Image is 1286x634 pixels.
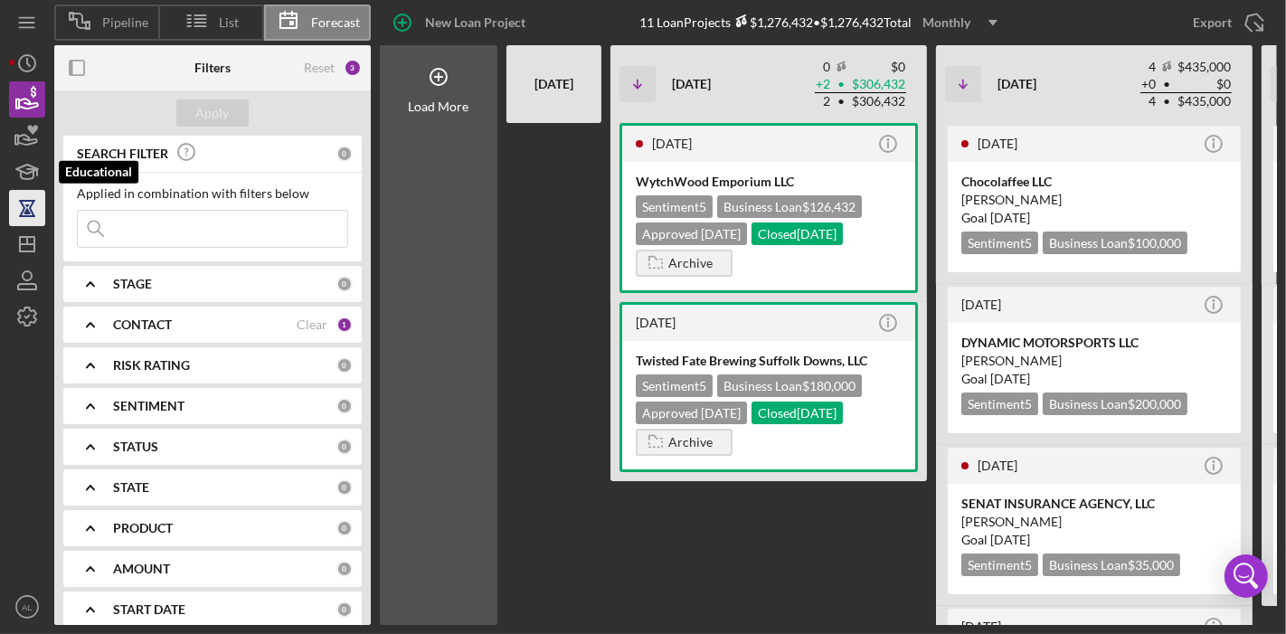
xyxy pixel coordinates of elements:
[336,601,353,618] div: 0
[912,9,1008,36] button: Monthly
[961,210,1030,225] span: Goal
[945,123,1243,275] a: [DATE]Chocolaffee LLC[PERSON_NAME]Goal [DATE]Sentiment5Business Loan$100,000
[636,173,902,191] div: WytchWood Emporium LLC
[639,9,1008,36] div: 11 Loan Projects • $1,276,432 Total
[311,15,360,30] span: Forecast
[336,357,353,374] div: 0
[961,495,1227,513] div: SENAT INSURANCE AGENCY, LLC
[945,445,1243,597] a: [DATE]SENAT INSURANCE AGENCY, LLC[PERSON_NAME]Goal [DATE]Sentiment5Business Loan$35,000
[1175,5,1277,41] button: Export
[990,371,1030,386] time: 07/30/2025
[636,374,713,397] div: Sentiment 5
[851,93,906,110] td: $306,432
[652,136,692,151] time: 2025-05-13 19:58
[717,374,862,397] div: Business Loan $180,000
[515,52,592,116] div: [DATE]
[220,15,240,30] span: List
[113,602,185,617] b: START DATE
[815,76,831,93] td: + 2
[409,99,469,114] div: Load More
[1225,554,1268,598] div: Open Intercom Messenger
[961,191,1227,209] div: [PERSON_NAME]
[113,317,172,332] b: CONTACT
[961,297,1001,312] time: 2025-05-19 21:39
[336,561,353,577] div: 0
[1043,554,1180,576] div: Business Loan $35,000
[1140,76,1157,93] td: + 0
[717,195,862,218] div: Business Loan $126,432
[961,371,1030,386] span: Goal
[851,59,906,76] td: $0
[636,195,713,218] div: Sentiment 5
[836,79,846,90] span: •
[102,15,148,30] span: Pipeline
[961,232,1038,254] div: Sentiment 5
[113,521,173,535] b: PRODUCT
[336,520,353,536] div: 0
[1177,93,1232,110] td: $435,000
[668,250,713,277] div: Archive
[336,146,353,162] div: 0
[945,284,1243,436] a: [DATE]DYNAMIC MOTORSPORTS LLC[PERSON_NAME]Goal [DATE]Sentiment5Business Loan$200,000
[1193,5,1232,41] div: Export
[1043,232,1187,254] div: Business Loan $100,000
[636,402,747,424] div: Approved [DATE]
[978,136,1017,151] time: 2025-06-20 11:17
[1140,59,1157,76] td: 4
[815,59,831,76] td: 0
[113,358,190,373] b: RISK RATING
[1043,393,1187,415] div: Business Loan $200,000
[851,76,906,93] td: $306,432
[636,222,747,245] div: Approved [DATE]
[961,334,1227,352] div: DYNAMIC MOTORSPORTS LLC
[619,123,918,293] a: [DATE]WytchWood Emporium LLCSentiment5Business Loan$126,432Approved [DATE]Closed[DATE]Archive
[636,352,902,370] div: Twisted Fate Brewing Suffolk Downs, LLC
[961,513,1227,531] div: [PERSON_NAME]
[425,5,525,41] div: New Loan Project
[77,186,348,201] div: Applied in combination with filters below
[961,393,1038,415] div: Sentiment 5
[336,398,353,414] div: 0
[978,458,1017,473] time: 2025-04-28 19:01
[176,99,249,127] button: Apply
[961,352,1227,370] div: [PERSON_NAME]
[731,14,813,30] div: $1,276,432
[636,429,733,456] button: Archive
[990,210,1030,225] time: 07/30/2025
[922,9,970,36] div: Monthly
[344,59,362,77] div: 3
[961,554,1038,576] div: Sentiment 5
[836,96,846,108] span: •
[194,61,231,75] b: Filters
[990,532,1030,547] time: 07/30/2025
[752,402,843,424] div: Closed [DATE]
[336,479,353,496] div: 0
[961,619,1001,634] time: 2025-04-29 15:14
[961,532,1030,547] span: Goal
[9,589,45,625] button: AL
[336,276,353,292] div: 0
[297,317,327,332] div: Clear
[1177,76,1232,93] td: $0
[961,173,1227,191] div: Chocolaffee LLC
[636,315,676,330] time: 2025-01-24 14:44
[113,399,184,413] b: SENTIMENT
[77,147,168,161] b: SEARCH FILTER
[1177,59,1232,76] td: $435,000
[380,5,544,41] button: New Loan Project
[672,76,711,91] b: [DATE]
[304,61,335,75] div: Reset
[336,317,353,333] div: 1
[1161,79,1172,90] span: •
[636,250,733,277] button: Archive
[336,439,353,455] div: 0
[113,277,152,291] b: STAGE
[752,222,843,245] div: Closed [DATE]
[1140,93,1157,110] td: 4
[196,99,230,127] div: Apply
[113,562,170,576] b: AMOUNT
[668,429,713,456] div: Archive
[113,440,158,454] b: STATUS
[815,93,831,110] td: 2
[22,602,33,612] text: AL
